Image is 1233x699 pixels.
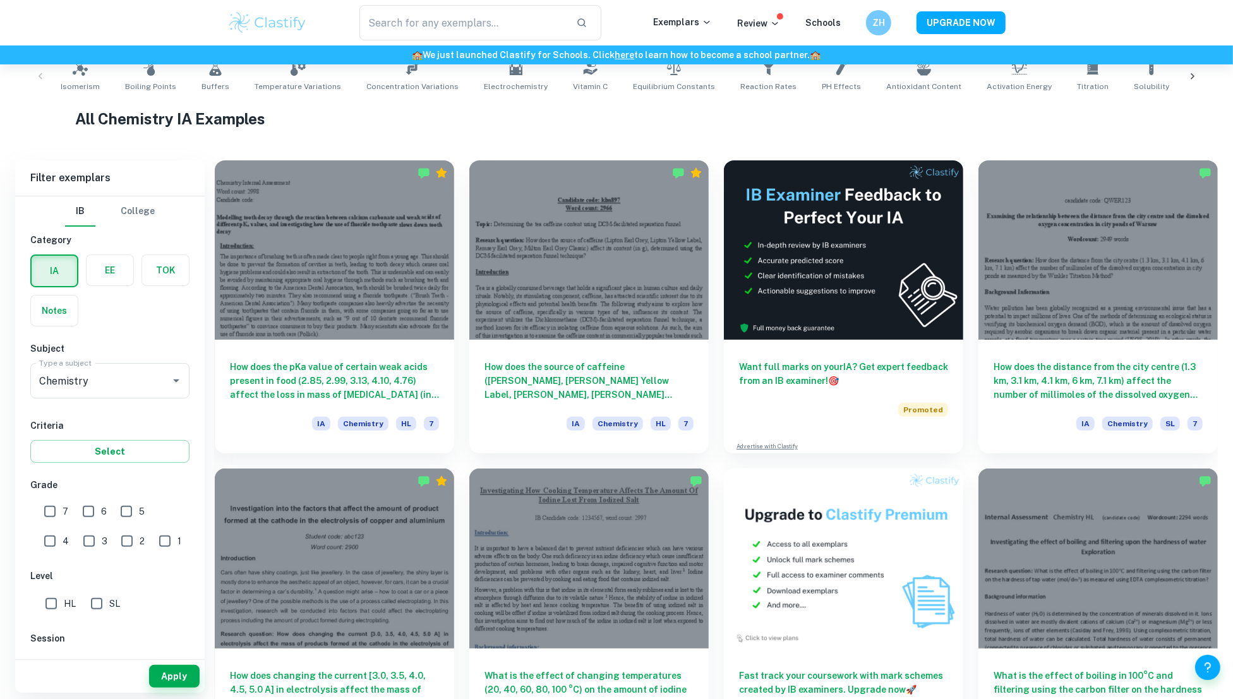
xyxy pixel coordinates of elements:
[63,534,69,548] span: 4
[678,417,694,431] span: 7
[739,360,948,388] h6: Want full marks on your IA ? Get expert feedback from an IB examiner!
[1102,417,1153,431] span: Chemistry
[1195,655,1220,680] button: Help and Feedback
[87,255,133,285] button: EE
[75,107,1158,130] h1: All Chemistry IA Examples
[484,81,548,92] span: Electrochemistry
[866,10,891,35] button: ZH
[139,505,145,518] span: 5
[149,665,200,688] button: Apply
[32,256,77,286] button: IA
[1077,81,1109,92] span: Titration
[3,48,1230,62] h6: We just launched Clastify for Schools. Click to learn how to become a school partner.
[724,469,963,648] img: Thumbnail
[1160,417,1180,431] span: SL
[1188,417,1203,431] span: 7
[690,167,702,179] div: Premium
[63,505,68,518] span: 7
[15,160,205,196] h6: Filter exemplars
[810,50,821,60] span: 🏫
[109,597,120,611] span: SL
[886,81,961,92] span: Antioxidant Content
[59,654,88,668] span: [DATE]
[592,417,643,431] span: Chemistry
[805,18,841,28] a: Schools
[142,255,189,285] button: TOK
[737,16,780,30] p: Review
[822,81,861,92] span: pH Effects
[484,360,694,402] h6: How does the source of caffeine ([PERSON_NAME], [PERSON_NAME] Yellow Label, [PERSON_NAME], [PERSO...
[31,296,78,326] button: Notes
[359,5,566,40] input: Search for any exemplars...
[121,196,155,227] button: College
[653,15,712,29] p: Exemplars
[177,534,181,548] span: 1
[140,534,145,548] span: 2
[573,81,608,92] span: Vitamin C
[312,417,330,431] span: IA
[672,167,685,179] img: Marked
[917,11,1006,34] button: UPGRADE NOW
[737,442,798,451] a: Advertise with Clastify
[615,50,635,60] a: here
[740,81,797,92] span: Reaction Rates
[125,81,176,92] span: Boiling Points
[739,669,948,696] h6: Fast track your coursework with mark schemes created by IB examiners. Upgrade now
[724,160,963,340] img: Thumbnail
[690,475,702,487] img: Marked
[30,419,189,433] h6: Criteria
[898,403,948,417] span: Promoted
[828,376,839,386] span: 🎯
[39,357,92,368] label: Type a subject
[30,569,189,583] h6: Level
[65,196,95,227] button: IB
[102,534,107,548] span: 3
[418,475,430,487] img: Marked
[227,10,308,35] img: Clastify logo
[567,417,585,431] span: IA
[1076,417,1095,431] span: IA
[30,478,189,492] h6: Grade
[255,81,341,92] span: Temperature Variations
[1199,475,1212,487] img: Marked
[469,160,709,453] a: How does the source of caffeine ([PERSON_NAME], [PERSON_NAME] Yellow Label, [PERSON_NAME], [PERSO...
[724,160,963,453] a: Want full marks on yourIA? Get expert feedback from an IB examiner!PromotedAdvertise with Clastify
[633,81,715,92] span: Equilibrium Constants
[418,167,430,179] img: Marked
[30,440,189,463] button: Select
[396,417,416,431] span: HL
[64,597,76,611] span: HL
[435,167,448,179] div: Premium
[215,160,454,453] a: How does the pKa value of certain weak acids present in food (2.85, 2.99, 3.13, 4.10, 4.76) affec...
[61,81,100,92] span: Isomerism
[1134,81,1169,92] span: Solubility
[1199,167,1212,179] img: Marked
[366,81,459,92] span: Concentration Variations
[651,417,671,431] span: HL
[906,684,917,695] span: 🚀
[987,81,1052,92] span: Activation Energy
[994,360,1203,402] h6: How does the distance from the city centre (1.3 km, 3.1 km, 4.1 km, 6 km, 7.1 km) affect the numb...
[872,16,886,30] h6: ZH
[201,81,229,92] span: Buffers
[230,360,439,402] h6: How does the pKa value of certain weak acids present in food (2.85, 2.99, 3.13, 4.10, 4.76) affec...
[65,196,155,227] div: Filter type choice
[412,50,423,60] span: 🏫
[978,160,1218,453] a: How does the distance from the city centre (1.3 km, 3.1 km, 4.1 km, 6 km, 7.1 km) affect the numb...
[30,342,189,355] h6: Subject
[30,233,189,247] h6: Category
[167,372,185,390] button: Open
[338,417,388,431] span: Chemistry
[101,505,107,518] span: 6
[30,631,189,645] h6: Session
[424,417,439,431] span: 7
[435,475,448,487] div: Premium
